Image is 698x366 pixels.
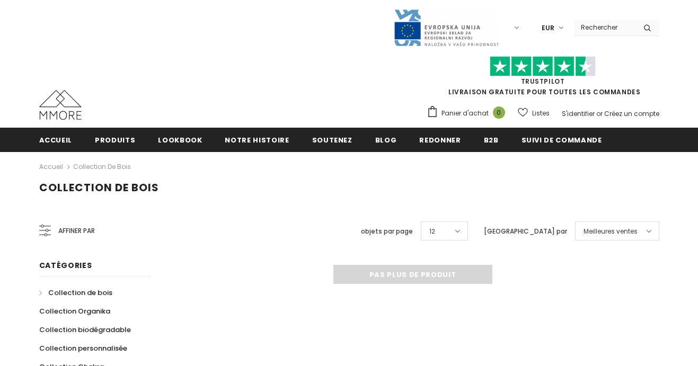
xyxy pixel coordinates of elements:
a: Lookbook [158,128,202,151]
a: Collection de bois [73,162,131,171]
span: or [596,109,603,118]
span: Blog [375,135,397,145]
img: Faites confiance aux étoiles pilotes [490,56,596,77]
a: Javni Razpis [393,23,499,32]
a: Accueil [39,160,63,173]
label: [GEOGRAPHIC_DATA] par [484,226,567,237]
span: Affiner par [58,225,95,237]
img: Javni Razpis [393,8,499,47]
a: Notre histoire [225,128,289,151]
span: Collection de bois [39,180,159,195]
span: B2B [484,135,499,145]
span: Accueil [39,135,73,145]
span: Panier d'achat [441,108,489,119]
span: Catégories [39,260,92,271]
span: LIVRAISON GRATUITE POUR TOUTES LES COMMANDES [427,61,659,96]
span: Produits [95,135,135,145]
a: Listes [518,104,550,122]
span: 12 [429,226,435,237]
span: Collection personnalisée [39,343,127,353]
a: Collection de bois [39,283,112,302]
a: Créez un compte [604,109,659,118]
span: 0 [493,106,505,119]
span: Collection de bois [48,288,112,298]
a: Suivi de commande [522,128,602,151]
span: Redonner [419,135,461,145]
span: Lookbook [158,135,202,145]
span: Suivi de commande [522,135,602,145]
span: Meilleures ventes [584,226,638,237]
a: Produits [95,128,135,151]
a: B2B [484,128,499,151]
a: soutenez [312,128,352,151]
input: Search Site [575,20,635,35]
span: Notre histoire [225,135,289,145]
span: EUR [542,23,554,33]
label: objets par page [361,226,413,237]
span: soutenez [312,135,352,145]
a: Collection biodégradable [39,320,131,339]
a: Blog [375,128,397,151]
img: Cas MMORE [39,90,82,120]
a: Collection Organika [39,302,110,320]
a: Accueil [39,128,73,151]
a: Collection personnalisée [39,339,127,358]
span: Collection biodégradable [39,325,131,335]
a: Redonner [419,128,461,151]
a: S'identifier [562,109,595,118]
span: Listes [532,108,550,119]
span: Collection Organika [39,306,110,316]
a: Panier d'achat 0 [427,105,510,121]
a: TrustPilot [521,77,565,86]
